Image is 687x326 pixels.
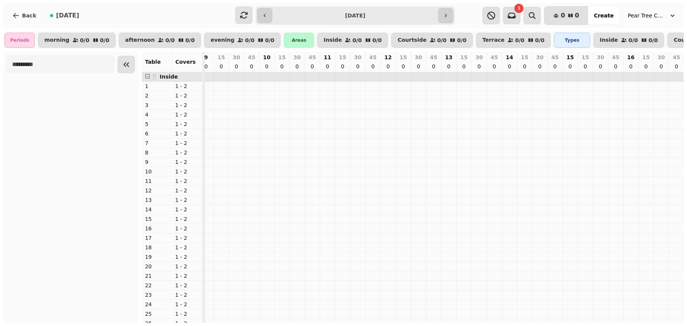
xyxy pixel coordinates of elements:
[446,63,452,70] p: 0
[145,282,169,289] p: 22
[56,13,79,19] span: [DATE]
[175,92,200,99] p: 1 - 2
[175,130,200,137] p: 1 - 2
[145,92,169,99] p: 2
[340,63,346,70] p: 0
[175,244,200,251] p: 1 - 2
[145,263,169,270] p: 20
[391,33,473,48] button: Courtside0/00/0
[265,38,275,43] p: 0 / 0
[461,63,467,70] p: 0
[175,263,200,270] p: 1 - 2
[673,63,679,70] p: 0
[483,37,505,43] p: Terrace
[415,54,422,61] p: 30
[324,54,331,61] p: 11
[657,54,665,61] p: 30
[490,54,498,61] p: 45
[217,54,225,61] p: 15
[629,38,638,43] p: 0 / 0
[145,196,169,204] p: 13
[175,215,200,223] p: 1 - 2
[145,149,169,156] p: 8
[175,253,200,261] p: 1 - 2
[594,13,614,18] span: Create
[6,6,42,25] button: Back
[44,37,69,43] p: morning
[279,63,285,70] p: 0
[673,54,680,61] p: 45
[145,187,169,194] p: 12
[145,111,169,118] p: 4
[233,54,240,61] p: 30
[369,54,376,61] p: 45
[385,63,391,70] p: 0
[145,310,169,318] p: 25
[80,38,90,43] p: 0 / 0
[145,291,169,299] p: 23
[145,101,169,109] p: 3
[613,63,619,70] p: 0
[145,206,169,213] p: 14
[248,54,255,61] p: 45
[145,158,169,166] p: 9
[597,63,604,70] p: 0
[175,111,200,118] p: 1 - 2
[566,54,574,61] p: 15
[5,33,35,48] div: Periods
[457,38,467,43] p: 0 / 0
[175,196,200,204] p: 1 - 2
[118,56,135,73] button: Collapse sidebar
[521,54,528,61] p: 15
[175,168,200,175] p: 1 - 2
[175,59,196,65] span: Covers
[431,63,437,70] p: 0
[175,101,200,109] p: 1 - 2
[145,120,169,128] p: 5
[145,225,169,232] p: 16
[175,272,200,280] p: 1 - 2
[204,33,281,48] button: evening0/00/0
[460,54,467,61] p: 15
[554,33,590,48] div: Types
[476,33,551,48] button: Terrace0/00/0
[437,38,447,43] p: 0 / 0
[324,37,342,43] p: Inside
[165,38,175,43] p: 0 / 0
[175,187,200,194] p: 1 - 2
[475,54,483,61] p: 30
[284,33,314,48] div: Areas
[175,225,200,232] p: 1 - 2
[175,291,200,299] p: 1 - 2
[175,82,200,90] p: 1 - 2
[145,301,169,308] p: 24
[175,301,200,308] p: 1 - 2
[175,234,200,242] p: 1 - 2
[175,310,200,318] p: 1 - 2
[22,13,36,18] span: Back
[175,158,200,166] p: 1 - 2
[38,33,116,48] button: morning0/00/0
[233,63,239,70] p: 0
[373,38,382,43] p: 0 / 0
[324,63,330,70] p: 0
[125,37,155,43] p: afternoon
[522,63,528,70] p: 0
[145,234,169,242] p: 17
[119,33,201,48] button: afternoon0/00/0
[476,63,482,70] p: 0
[145,272,169,280] p: 21
[263,54,270,61] p: 10
[537,63,543,70] p: 0
[398,37,426,43] p: Courtside
[211,37,234,43] p: evening
[515,38,525,43] p: 0 / 0
[561,13,565,19] span: 0
[582,63,588,70] p: 0
[145,168,169,175] p: 10
[399,54,407,61] p: 15
[445,54,452,61] p: 13
[552,63,558,70] p: 0
[145,244,169,251] p: 18
[294,63,300,70] p: 0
